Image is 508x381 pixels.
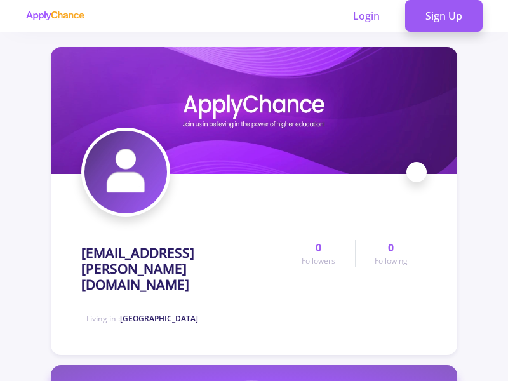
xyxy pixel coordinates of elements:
span: [GEOGRAPHIC_DATA] [120,313,198,324]
img: ali2047.taghavi@gmail.comavatar [84,131,167,213]
span: Followers [302,255,335,267]
img: ali2047.taghavi@gmail.comcover image [51,47,457,174]
span: Following [375,255,408,267]
a: 0Followers [283,240,354,267]
h1: [EMAIL_ADDRESS][PERSON_NAME][DOMAIN_NAME] [81,245,283,293]
a: 0Following [355,240,427,267]
span: 0 [316,240,321,255]
img: applychance logo text only [25,11,84,21]
span: 0 [388,240,394,255]
span: Living in : [86,313,198,324]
